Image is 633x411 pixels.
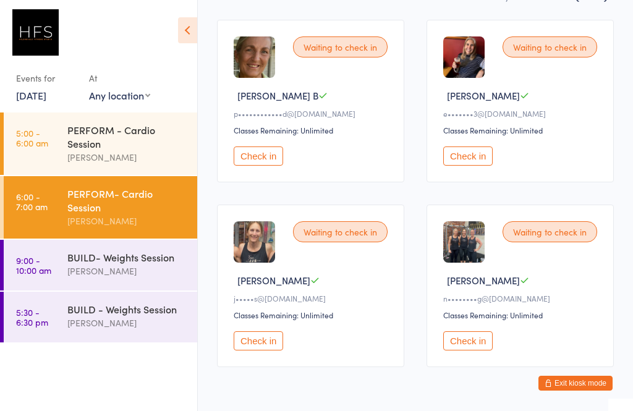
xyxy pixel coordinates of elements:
[234,331,283,350] button: Check in
[67,150,187,164] div: [PERSON_NAME]
[293,36,388,57] div: Waiting to check in
[12,9,59,56] img: Helensvale Fitness Studio (HFS)
[237,89,318,102] span: [PERSON_NAME] B
[16,88,46,102] a: [DATE]
[67,214,187,228] div: [PERSON_NAME]
[503,221,597,242] div: Waiting to check in
[234,293,391,303] div: j•••••s@[DOMAIN_NAME]
[67,316,187,330] div: [PERSON_NAME]
[67,187,187,214] div: PERFORM- Cardio Session
[443,36,485,78] img: image1692932451.png
[443,331,493,350] button: Check in
[16,128,48,148] time: 5:00 - 6:00 am
[237,274,310,287] span: [PERSON_NAME]
[4,292,197,342] a: 5:30 -6:30 pmBUILD - Weights Session[PERSON_NAME]
[4,112,197,175] a: 5:00 -6:00 amPERFORM - Cardio Session[PERSON_NAME]
[443,221,485,263] img: image1694507501.png
[234,146,283,166] button: Check in
[503,36,597,57] div: Waiting to check in
[16,307,48,327] time: 5:30 - 6:30 pm
[234,108,391,119] div: p••••••••••••d@[DOMAIN_NAME]
[447,274,520,287] span: [PERSON_NAME]
[16,68,77,88] div: Events for
[443,108,601,119] div: e•••••••3@[DOMAIN_NAME]
[4,176,197,239] a: 6:00 -7:00 amPERFORM- Cardio Session[PERSON_NAME]
[89,88,150,102] div: Any location
[67,302,187,316] div: BUILD - Weights Session
[89,68,150,88] div: At
[293,221,388,242] div: Waiting to check in
[234,125,391,135] div: Classes Remaining: Unlimited
[538,376,613,391] button: Exit kiosk mode
[234,310,391,320] div: Classes Remaining: Unlimited
[447,89,520,102] span: [PERSON_NAME]
[443,146,493,166] button: Check in
[234,36,275,78] img: image1694951772.png
[4,240,197,290] a: 9:00 -10:00 amBUILD- Weights Session[PERSON_NAME]
[16,192,48,211] time: 6:00 - 7:00 am
[443,125,601,135] div: Classes Remaining: Unlimited
[67,123,187,150] div: PERFORM - Cardio Session
[443,293,601,303] div: n••••••••g@[DOMAIN_NAME]
[67,264,187,278] div: [PERSON_NAME]
[234,221,275,263] img: image1693216501.png
[16,255,51,275] time: 9:00 - 10:00 am
[67,250,187,264] div: BUILD- Weights Session
[443,310,601,320] div: Classes Remaining: Unlimited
